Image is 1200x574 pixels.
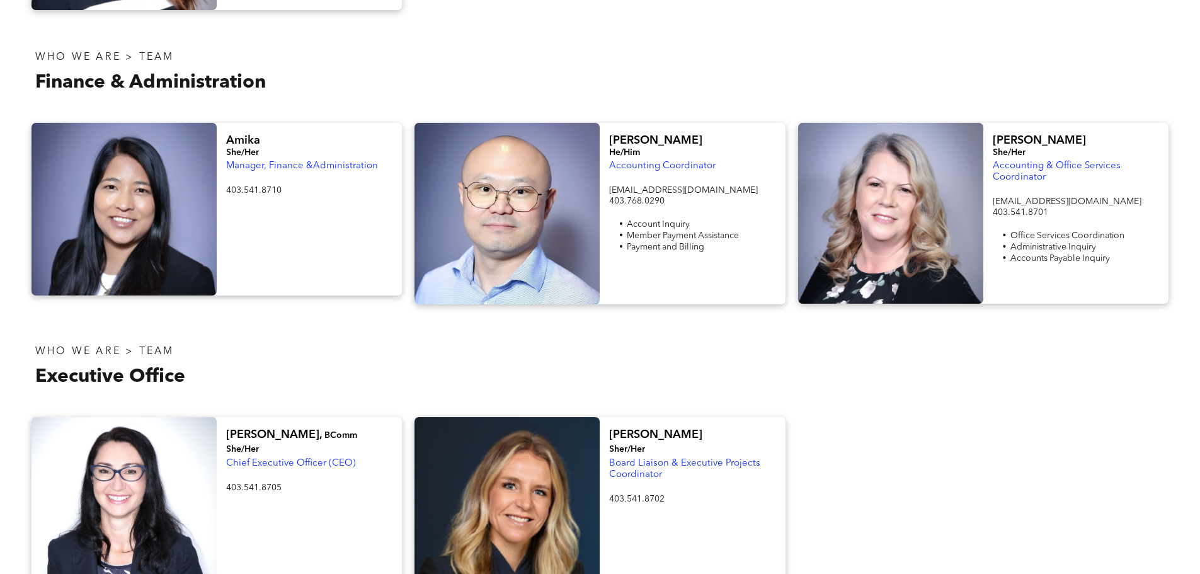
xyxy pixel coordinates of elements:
span: Sher/Her [609,445,645,454]
span: Board Liaison & Executive Projects Coordinator [609,459,760,479]
span: WHO WE ARE > TEAM [35,52,174,62]
span: Member Payment Assistance [627,231,739,240]
span: Finance & Administration [35,73,266,92]
span: [EMAIL_ADDRESS][DOMAIN_NAME] [609,186,758,195]
span: He/Him [609,148,640,157]
span: [PERSON_NAME] [993,135,1086,146]
span: Chief Executive Officer (CEO) [226,459,356,468]
span: Administrative Inquiry [1010,243,1096,251]
span: Office Services Coordination [1010,231,1124,240]
span: Manager, Finance &Administration [226,161,378,171]
span: Accounting & Office Services Coordinator [993,161,1121,182]
span: WHO WE ARE > TEAM [35,347,174,357]
span: [EMAIL_ADDRESS][DOMAIN_NAME] [993,197,1141,206]
span: [PERSON_NAME], [226,429,322,440]
span: She/Her [993,148,1026,157]
span: Accounting Coordinator [609,161,716,171]
span: Amika [226,135,260,146]
span: Accounts Payable Inquiry [1010,254,1110,263]
span: Executive Office [35,367,185,386]
span: She/Her [226,148,259,157]
span: 403.541.8705 [226,483,282,492]
span: 403.541.8710 [226,186,282,195]
span: [PERSON_NAME] [609,429,702,440]
span: 403.768.0290 [609,197,665,205]
span: Payment and Billing [627,243,704,251]
span: [PERSON_NAME] [609,135,702,146]
span: Account Inquiry [627,220,690,229]
span: 403.541.8702 [609,495,665,503]
span: 403.541.8701 [993,208,1048,217]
